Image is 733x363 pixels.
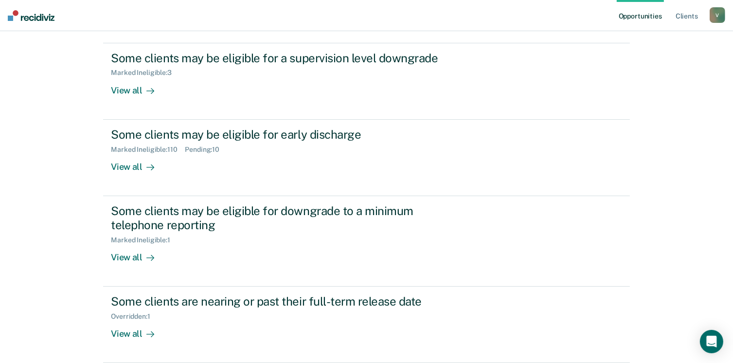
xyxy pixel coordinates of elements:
div: Marked Ineligible : 3 [111,69,179,77]
div: Some clients are nearing or past their full-term release date [111,294,452,309]
div: Overridden : 1 [111,312,158,321]
div: Some clients may be eligible for a supervision level downgrade [111,51,452,65]
div: View all [111,77,165,96]
button: V [710,7,725,23]
a: Some clients are nearing or past their full-term release dateOverridden:1View all [103,287,629,363]
div: View all [111,244,165,263]
div: Some clients may be eligible for early discharge [111,127,452,142]
a: Some clients may be eligible for early dischargeMarked Ineligible:110Pending:10View all [103,120,629,196]
div: Marked Ineligible : 1 [111,236,178,244]
div: Open Intercom Messenger [700,330,723,353]
a: Some clients may be eligible for a supervision level downgradeMarked Ineligible:3View all [103,43,629,120]
div: Marked Ineligible : 110 [111,145,185,154]
div: Some clients may be eligible for downgrade to a minimum telephone reporting [111,204,452,232]
div: View all [111,153,165,172]
img: Recidiviz [8,10,54,21]
a: Some clients may be eligible for downgrade to a minimum telephone reportingMarked Ineligible:1Vie... [103,196,629,287]
div: Pending : 10 [185,145,227,154]
div: View all [111,321,165,340]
